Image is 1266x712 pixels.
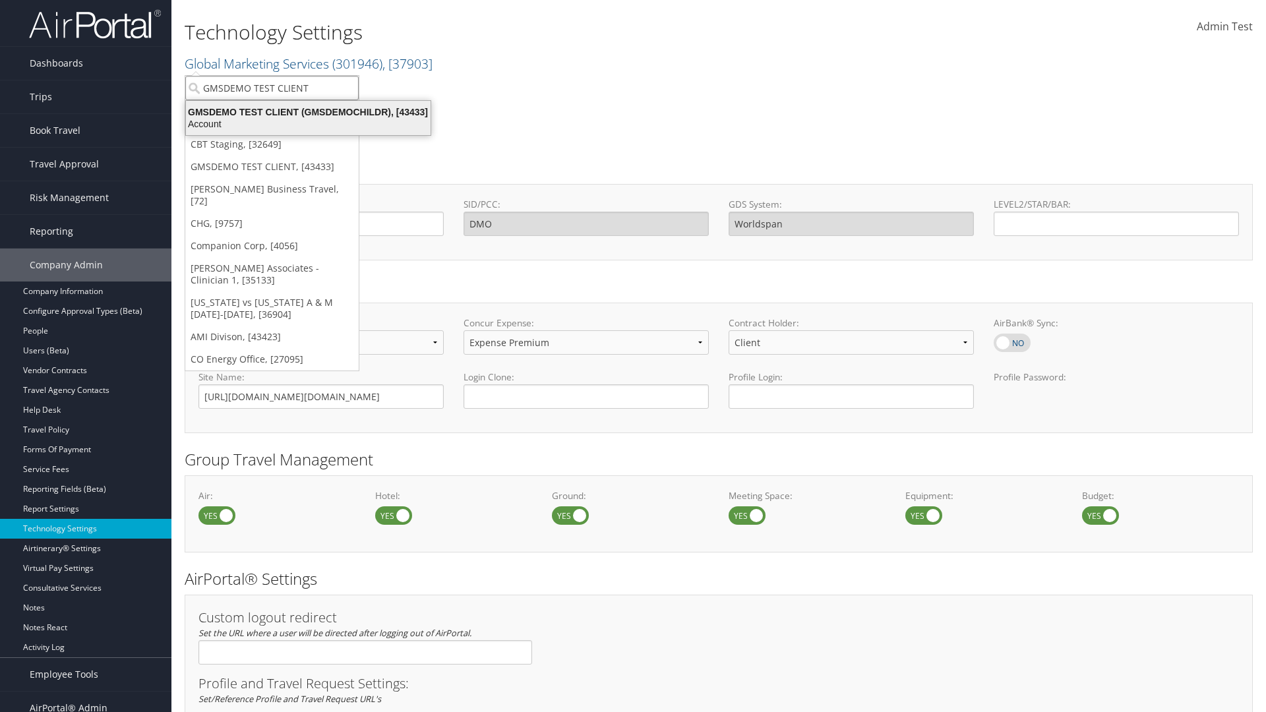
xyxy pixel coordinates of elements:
a: Global Marketing Services [185,55,433,73]
span: Travel Approval [30,148,99,181]
span: Reporting [30,215,73,248]
h3: Profile and Travel Request Settings: [198,677,1239,690]
a: GMSDEMO TEST CLIENT, [43433] [185,156,359,178]
label: SID/PCC: [464,198,709,211]
label: Profile Password: [994,371,1239,408]
span: ( 301946 ) [332,55,382,73]
a: CO Energy Office, [27095] [185,348,359,371]
h2: GDS [185,157,1243,179]
a: [PERSON_NAME] Business Travel, [72] [185,178,359,212]
label: Concur Expense: [464,316,709,330]
div: Account [178,118,438,130]
h2: Online Booking Tool [185,276,1253,298]
a: AMI Divison, [43423] [185,326,359,348]
h2: Group Travel Management [185,448,1253,471]
div: GMSDEMO TEST CLIENT (GMSDEMOCHILDR), [43433] [178,106,438,118]
a: [US_STATE] vs [US_STATE] A & M [DATE]-[DATE], [36904] [185,291,359,326]
label: Site Name: [198,371,444,384]
span: Risk Management [30,181,109,214]
label: Hotel: [375,489,532,502]
input: Search Accounts [185,76,359,100]
h2: AirPortal® Settings [185,568,1253,590]
a: CBT Staging, [32649] [185,133,359,156]
span: Employee Tools [30,658,98,691]
h1: Technology Settings [185,18,897,46]
h3: Custom logout redirect [198,611,532,624]
a: CHG, [9757] [185,212,359,235]
label: AirBank® Sync: [994,316,1239,330]
a: Companion Corp, [4056] [185,235,359,257]
label: Profile Login: [729,371,974,408]
span: , [ 37903 ] [382,55,433,73]
label: Login Clone: [464,371,709,384]
span: Admin Test [1197,19,1253,34]
label: Budget: [1082,489,1239,502]
em: Set/Reference Profile and Travel Request URL's [198,693,381,705]
label: Ground: [552,489,709,502]
em: Set the URL where a user will be directed after logging out of AirPortal. [198,627,471,639]
label: AirBank® Sync [994,334,1031,352]
label: Air: [198,489,355,502]
span: Trips [30,80,52,113]
a: Admin Test [1197,7,1253,47]
label: GDS System: [729,198,974,211]
label: Contract Holder: [729,316,974,330]
span: Company Admin [30,249,103,282]
span: Book Travel [30,114,80,147]
span: Dashboards [30,47,83,80]
a: [PERSON_NAME] Associates - Clinician 1, [35133] [185,257,359,291]
label: Meeting Space: [729,489,886,502]
label: LEVEL2/STAR/BAR: [994,198,1239,211]
input: Profile Login: [729,384,974,409]
img: airportal-logo.png [29,9,161,40]
label: Equipment: [905,489,1062,502]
